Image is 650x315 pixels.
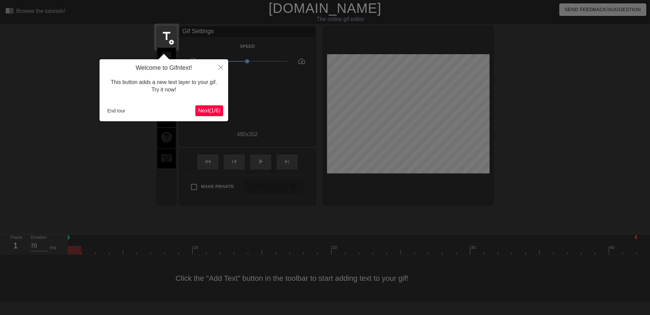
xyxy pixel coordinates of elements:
[213,59,228,75] button: Close
[105,72,223,101] div: This button adds a new text layer to your gif. Try it now!
[105,64,223,72] h4: Welcome to Gifntext!
[105,106,128,116] button: End tour
[195,105,223,116] button: Next
[198,108,220,113] span: Next ( 1 / 6 )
